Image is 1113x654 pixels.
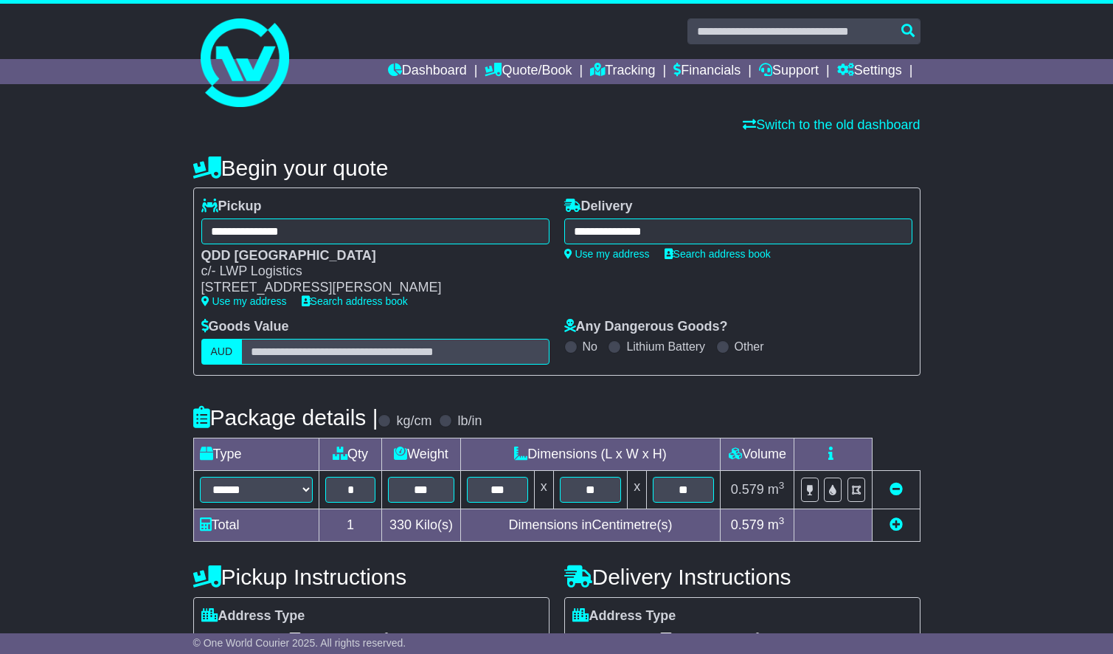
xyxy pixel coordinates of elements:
h4: Begin your quote [193,156,920,180]
h4: Pickup Instructions [193,565,549,589]
span: 0.579 [731,517,764,532]
label: Address Type [201,608,305,624]
span: © One World Courier 2025. All rights reserved. [193,637,406,649]
label: Other [735,340,764,354]
td: Kilo(s) [382,509,460,541]
td: Type [193,438,319,470]
label: Goods Value [201,319,289,335]
td: Dimensions (L x W x H) [460,438,721,470]
a: Add new item [890,517,903,532]
td: 1 [319,509,382,541]
span: Air & Sea Depot [750,627,850,650]
a: Support [759,59,819,84]
td: Total [193,509,319,541]
a: Use my address [201,295,287,307]
label: Lithium Battery [626,340,705,354]
td: Weight [382,438,460,470]
span: Commercial [288,627,364,650]
label: Any Dangerous Goods? [564,319,728,335]
a: Remove this item [890,482,903,497]
a: Switch to the old dashboard [743,117,920,132]
a: Tracking [590,59,655,84]
div: c/- LWP Logistics [201,264,535,280]
td: Dimensions in Centimetre(s) [460,509,721,541]
a: Quote/Book [485,59,572,84]
label: Pickup [201,199,262,215]
span: m [768,482,785,497]
td: x [534,470,553,509]
label: AUD [201,339,243,365]
h4: Delivery Instructions [564,565,920,589]
td: x [628,470,647,509]
span: Air & Sea Depot [379,627,479,650]
a: Dashboard [388,59,467,84]
span: Residential [572,627,644,650]
div: QDD [GEOGRAPHIC_DATA] [201,248,535,264]
td: Volume [721,438,794,470]
sup: 3 [779,515,785,526]
span: 0.579 [731,482,764,497]
a: Search address book [302,295,408,307]
td: Qty [319,438,382,470]
label: lb/in [457,413,482,430]
span: Residential [201,627,273,650]
span: m [768,517,785,532]
span: 330 [389,517,412,532]
h4: Package details | [193,405,378,430]
label: Address Type [572,608,676,624]
a: Settings [837,59,902,84]
div: [STREET_ADDRESS][PERSON_NAME] [201,280,535,296]
label: kg/cm [396,413,431,430]
sup: 3 [779,480,785,491]
span: Commercial [659,627,735,650]
label: Delivery [564,199,633,215]
a: Financials [673,59,741,84]
label: No [583,340,597,354]
a: Search address book [665,248,771,260]
a: Use my address [564,248,650,260]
